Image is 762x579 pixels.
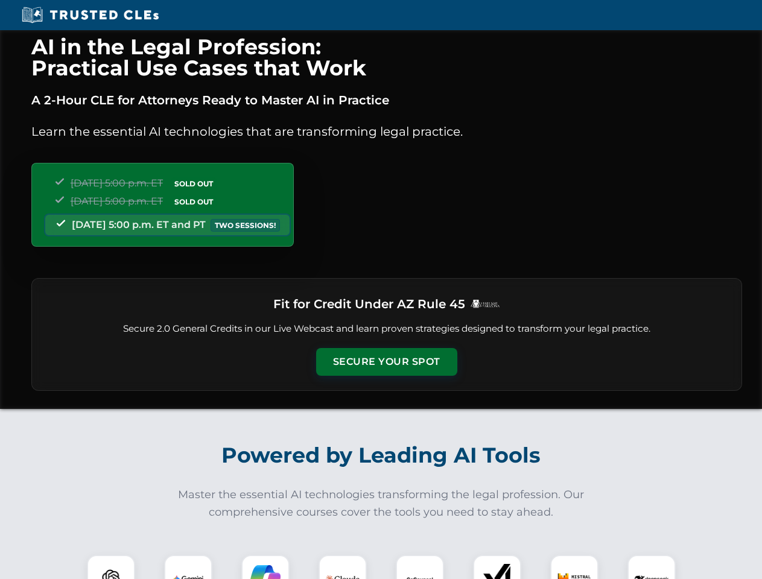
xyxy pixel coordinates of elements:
[71,195,163,207] span: [DATE] 5:00 p.m. ET
[18,6,162,24] img: Trusted CLEs
[31,90,742,110] p: A 2-Hour CLE for Attorneys Ready to Master AI in Practice
[273,293,465,315] h3: Fit for Credit Under AZ Rule 45
[46,322,727,336] p: Secure 2.0 General Credits in our Live Webcast and learn proven strategies designed to transform ...
[47,434,716,476] h2: Powered by Leading AI Tools
[316,348,457,376] button: Secure Your Spot
[170,195,217,208] span: SOLD OUT
[31,122,742,141] p: Learn the essential AI technologies that are transforming legal practice.
[170,486,592,521] p: Master the essential AI technologies transforming the legal profession. Our comprehensive courses...
[470,299,500,308] img: Logo
[71,177,163,189] span: [DATE] 5:00 p.m. ET
[170,177,217,190] span: SOLD OUT
[31,36,742,78] h1: AI in the Legal Profession: Practical Use Cases that Work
